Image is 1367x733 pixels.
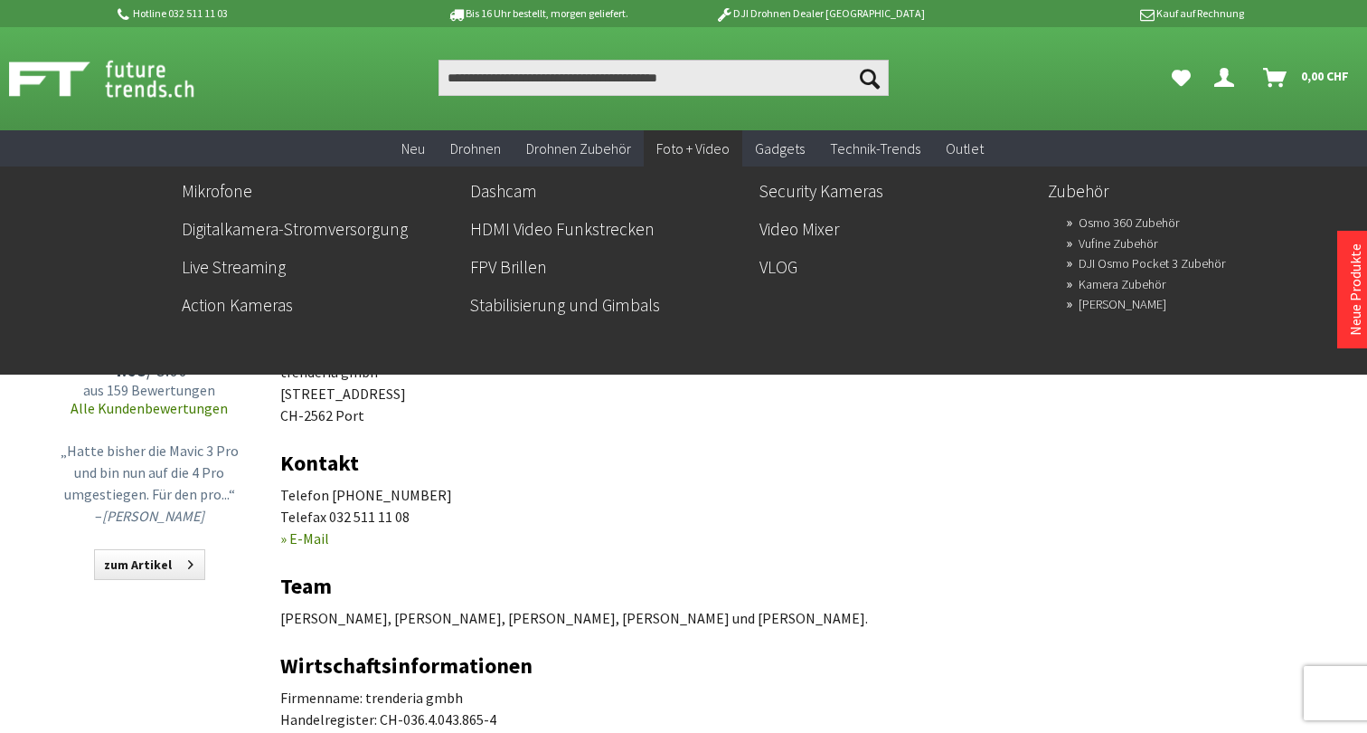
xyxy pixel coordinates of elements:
span: 0,00 CHF [1301,62,1349,90]
a: » E-Mail [280,529,329,547]
a: Digitalkamera-Stromversorgung [182,214,456,244]
a: HDMI Video Funkstrecken [470,214,744,244]
a: Drohnen Zubehör [514,130,644,167]
a: Dashcam [470,176,744,206]
span: Outlet [946,139,984,157]
span: Drohnen Zubehör [526,139,631,157]
a: Zubehör [1048,176,1322,206]
p: Kauf auf Rechnung [961,3,1243,24]
a: FPV Brillen [470,252,744,282]
h2: Wirtschaftsinformationen [280,654,1322,678]
p: Hotline 032 511 11 03 [114,3,396,24]
p: [DOMAIN_NAME] trenderia gmbh [STREET_ADDRESS] CH-2562 Port [280,339,1322,426]
span: [PERSON_NAME], [PERSON_NAME], [PERSON_NAME], [PERSON_NAME] und [PERSON_NAME]. [280,609,868,627]
p: DJI Drohnen Dealer [GEOGRAPHIC_DATA] [679,3,961,24]
a: Video Mixer [759,214,1033,244]
span: Foto + Video [656,139,730,157]
a: Mikrofone [182,176,456,206]
p: Bis 16 Uhr bestellt, morgen geliefert. [396,3,678,24]
a: Kamera Zubehör [1079,271,1165,297]
a: Drohnen [438,130,514,167]
a: DJI Osmo Pocket 3 Zubehör [1079,251,1225,276]
a: Action Kameras [182,290,456,320]
a: Stabilisierung und Gimbals [470,290,744,320]
span: Gadgets [755,139,805,157]
p: Telefon [PHONE_NUMBER] Telefax 032 511 11 08 [280,484,1322,549]
a: Outlet [933,130,996,167]
a: Warenkorb [1256,60,1358,96]
strong: Team [280,572,332,600]
button: Suchen [851,60,889,96]
h2: Kontakt [280,452,1322,475]
span: Drohnen [450,139,501,157]
a: Vufine Zubehör [1079,231,1157,256]
a: Alle Kundenbewertungen [71,399,228,417]
a: Neue Produkte [1346,243,1364,336]
p: „Hatte bisher die Mavic 3 Pro und bin nun auf die 4 Pro umgestiegen. Für den pro...“ – [59,440,240,527]
a: VLOG [759,252,1033,282]
span: Neu [401,139,425,157]
a: Gadgets [742,130,817,167]
a: Dein Konto [1207,60,1249,96]
a: Live Streaming [182,252,456,282]
a: Gimbal Zubehör [1079,291,1166,317]
a: zum Artikel [94,549,205,580]
a: Technik-Trends [817,130,933,167]
img: Shop Futuretrends - zur Startseite wechseln [9,56,234,101]
input: Produkt, Marke, Kategorie, EAN, Artikelnummer… [438,60,888,96]
a: Foto + Video [644,130,742,167]
em: [PERSON_NAME] [102,507,204,525]
a: Security Kameras [759,176,1033,206]
span: Technik-Trends [830,139,920,157]
a: Meine Favoriten [1163,60,1200,96]
span: aus 159 Bewertungen [54,381,244,399]
a: Osmo 360 Zubehör [1079,210,1179,235]
a: Neu [389,130,438,167]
